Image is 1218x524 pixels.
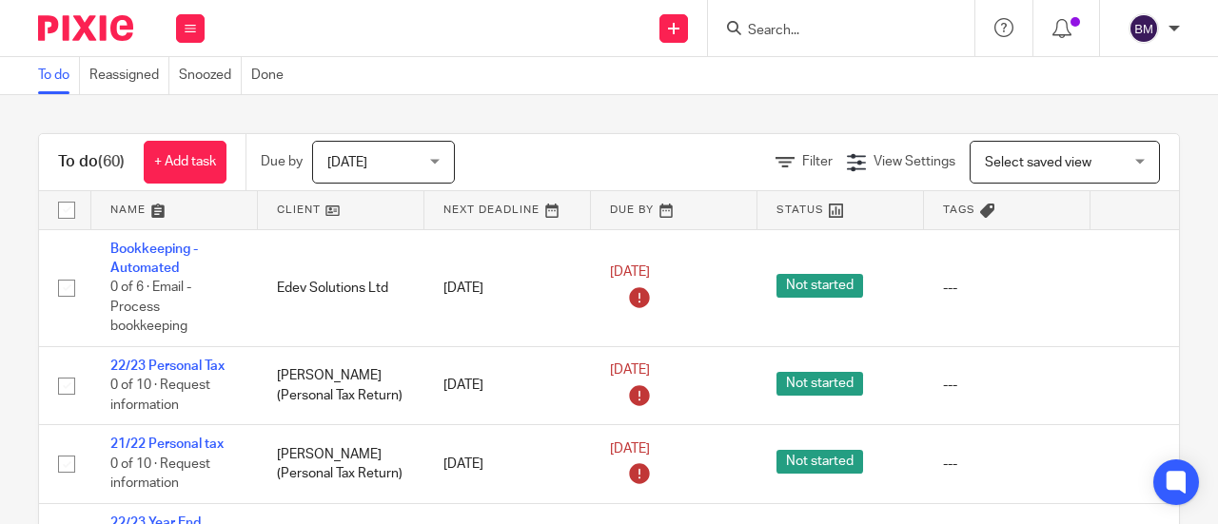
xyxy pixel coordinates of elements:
[38,15,133,41] img: Pixie
[943,376,1071,395] div: ---
[943,204,975,215] span: Tags
[110,243,198,275] a: Bookkeeping - Automated
[258,346,424,424] td: [PERSON_NAME] (Personal Tax Return)
[424,346,591,424] td: [DATE]
[776,274,863,298] span: Not started
[424,229,591,346] td: [DATE]
[110,457,210,491] span: 0 of 10 · Request information
[58,152,125,172] h1: To do
[261,152,303,171] p: Due by
[943,455,1071,474] div: ---
[776,372,863,396] span: Not started
[1129,13,1159,44] img: svg%3E
[610,266,650,280] span: [DATE]
[251,57,293,94] a: Done
[110,359,225,373] a: 22/23 Personal Tax
[179,57,242,94] a: Snoozed
[110,437,224,451] a: 21/22 Personal tax
[746,23,917,40] input: Search
[258,229,424,346] td: Edev Solutions Ltd
[874,155,955,168] span: View Settings
[776,450,863,474] span: Not started
[327,156,367,169] span: [DATE]
[943,279,1071,298] div: ---
[985,156,1091,169] span: Select saved view
[610,442,650,456] span: [DATE]
[258,425,424,503] td: [PERSON_NAME] (Personal Tax Return)
[38,57,80,94] a: To do
[610,364,650,378] span: [DATE]
[144,141,226,184] a: + Add task
[110,281,191,333] span: 0 of 6 · Email - Process bookkeeping
[424,425,591,503] td: [DATE]
[802,155,833,168] span: Filter
[110,378,210,412] span: 0 of 10 · Request information
[89,57,169,94] a: Reassigned
[98,154,125,169] span: (60)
